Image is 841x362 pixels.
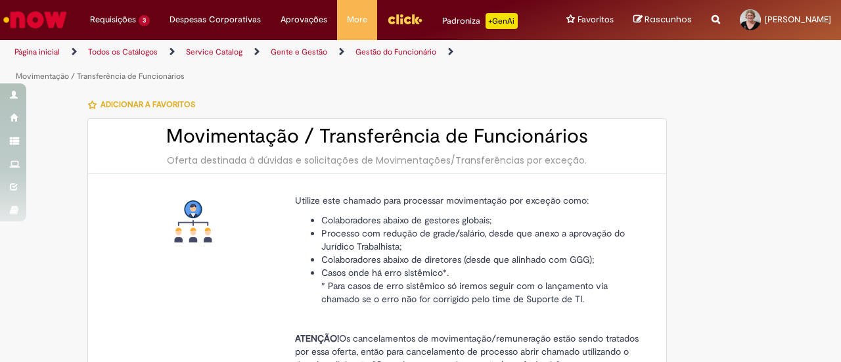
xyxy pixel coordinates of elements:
[765,14,831,25] span: [PERSON_NAME]
[321,214,492,226] span: Colaboradores abaixo de gestores globais;
[281,13,327,26] span: Aprovações
[321,254,595,265] span: Colaboradores abaixo de diretores (desde que alinhado com GGG);
[1,7,69,33] img: ServiceNow
[321,280,608,305] span: * Para casos de erro sistêmico só iremos seguir com o lançamento via chamado se o erro não for co...
[87,91,202,118] button: Adicionar a Favoritos
[16,71,185,81] a: Movimentação / Transferência de Funcionários
[101,154,653,167] div: Oferta destinada à dúvidas e solicitações de Movimentações/Transferências por exceção.
[578,13,614,26] span: Favoritos
[186,47,242,57] a: Service Catalog
[172,200,214,242] img: Movimentação / Transferência de Funcionários
[321,267,449,279] span: Casos onde há erro sistêmico*.
[14,47,60,57] a: Página inicial
[101,99,195,110] span: Adicionar a Favoritos
[101,125,653,147] h2: Movimentação / Transferência de Funcionários
[295,194,589,206] span: Utilize este chamado para processar movimentação por exceção como:
[139,15,150,26] span: 3
[387,9,422,29] img: click_logo_yellow_360x200.png
[347,13,367,26] span: More
[633,14,692,26] a: Rascunhos
[90,13,136,26] span: Requisições
[442,13,518,29] div: Padroniza
[10,40,551,89] ul: Trilhas de página
[486,13,518,29] p: +GenAi
[355,47,436,57] a: Gestão do Funcionário
[170,13,261,26] span: Despesas Corporativas
[321,227,625,252] span: Processo com redução de grade/salário, desde que anexo a aprovação do Jurídico Trabalhista;
[645,13,692,26] span: Rascunhos
[295,332,339,344] strong: ATENÇÃO!
[271,47,327,57] a: Gente e Gestão
[88,47,158,57] a: Todos os Catálogos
